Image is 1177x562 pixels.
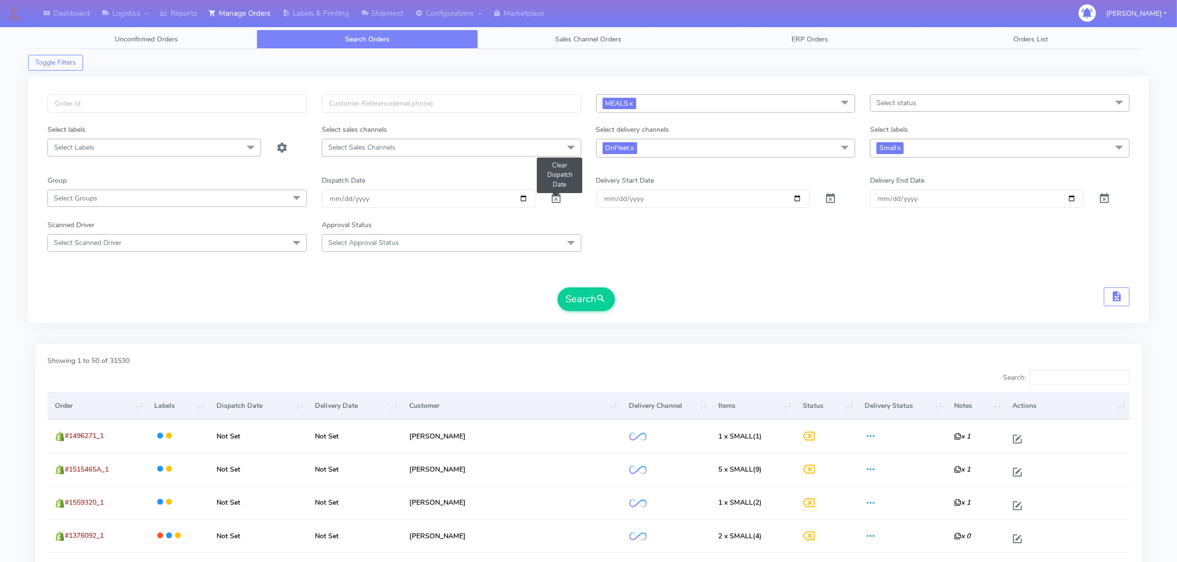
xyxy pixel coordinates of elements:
[791,35,828,44] span: ERP Orders
[629,466,647,474] img: OnFleet
[629,98,633,108] a: x
[954,465,970,474] i: x 1
[603,98,636,109] span: MEALS
[47,94,307,113] input: Order Id
[1099,3,1174,24] button: [PERSON_NAME]
[896,142,901,153] a: x
[876,142,904,154] span: Small
[65,531,104,540] span: #1376092_1
[47,392,147,419] th: Order: activate to sort column ascending
[1013,35,1048,44] span: Orders List
[209,486,307,519] td: Not Set
[603,142,637,154] span: OnFleet
[47,356,130,366] label: Showing 1 to 50 of 31530
[65,465,109,474] span: #1515465A_1
[47,124,86,135] label: Select labels
[1003,370,1130,386] label: Search:
[718,465,753,474] span: 5 x SMALL
[209,392,307,419] th: Dispatch Date: activate to sort column ascending
[947,392,1005,419] th: Notes: activate to sort column ascending
[954,432,970,441] i: x 1
[209,452,307,485] td: Not Set
[870,175,924,186] label: Delivery End Date
[402,419,622,452] td: [PERSON_NAME]
[954,498,970,507] i: x 1
[596,124,669,135] label: Select delivery channels
[596,175,654,186] label: Delivery Start Date
[1029,370,1130,386] input: Search:
[328,143,395,152] span: Select Sales Channels
[322,94,581,113] input: Customer Reference(email,phone)
[718,531,762,541] span: (4)
[718,498,762,507] span: (2)
[718,465,762,474] span: (9)
[870,124,908,135] label: Select labels
[621,392,711,419] th: Delivery Channel: activate to sort column ascending
[402,486,622,519] td: [PERSON_NAME]
[345,35,390,44] span: Search Orders
[402,452,622,485] td: [PERSON_NAME]
[954,531,970,541] i: x 0
[55,432,65,442] img: shopify.png
[55,465,65,475] img: shopify.png
[629,499,647,508] img: OnFleet
[307,486,402,519] td: Not Set
[322,124,387,135] label: Select sales channels
[630,142,634,153] a: x
[55,531,65,541] img: shopify.png
[718,432,753,441] span: 1 x SMALL
[115,35,178,44] span: Unconfirmed Orders
[556,35,622,44] span: Sales Channel Orders
[47,220,94,230] label: Scanned Driver
[876,98,916,108] span: Select status
[629,532,647,541] img: OnFleet
[718,531,753,541] span: 2 x SMALL
[322,220,372,230] label: Approval Status
[209,519,307,552] td: Not Set
[65,498,104,507] span: #1559320_1
[402,519,622,552] td: [PERSON_NAME]
[1005,392,1130,419] th: Actions: activate to sort column ascending
[65,431,104,441] span: #1496271_1
[54,143,94,152] span: Select Labels
[36,30,1141,49] ul: Tabs
[629,433,647,441] img: OnFleet
[307,419,402,452] td: Not Set
[307,452,402,485] td: Not Set
[307,392,402,419] th: Delivery Date: activate to sort column ascending
[55,498,65,508] img: shopify.png
[47,175,67,186] label: Group
[711,392,795,419] th: Items: activate to sort column ascending
[718,432,762,441] span: (1)
[402,392,622,419] th: Customer: activate to sort column ascending
[328,238,399,247] span: Select Approval Status
[28,55,83,71] button: Toggle Filters
[307,519,402,552] td: Not Set
[558,287,615,311] button: Search
[209,419,307,452] td: Not Set
[322,175,365,186] label: Dispatch Date
[718,498,753,507] span: 1 x SMALL
[857,392,947,419] th: Delivery Status: activate to sort column ascending
[147,392,209,419] th: Labels: activate to sort column ascending
[54,238,122,247] span: Select Scanned Driver
[54,194,97,203] span: Select Groups
[795,392,858,419] th: Status: activate to sort column ascending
